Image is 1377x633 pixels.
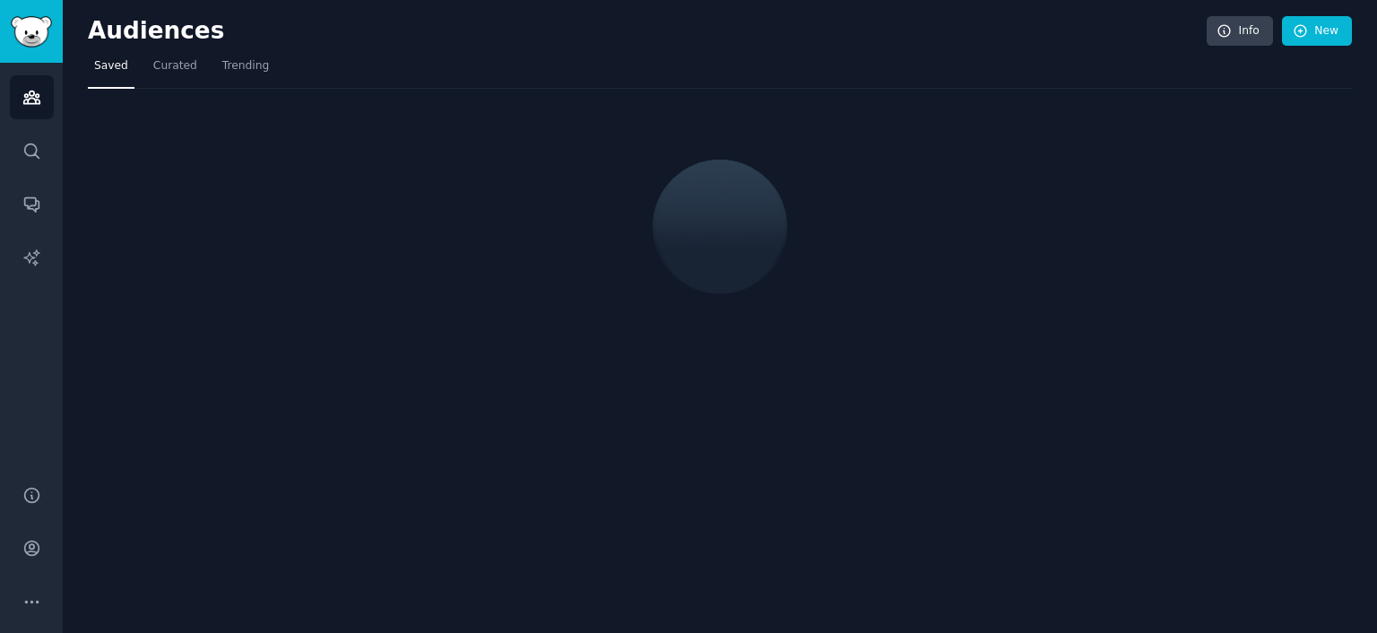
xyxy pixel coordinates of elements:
[88,52,134,89] a: Saved
[1282,16,1352,47] a: New
[216,52,275,89] a: Trending
[94,58,128,74] span: Saved
[147,52,204,89] a: Curated
[1207,16,1273,47] a: Info
[88,17,1207,46] h2: Audiences
[153,58,197,74] span: Curated
[222,58,269,74] span: Trending
[11,16,52,48] img: GummySearch logo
